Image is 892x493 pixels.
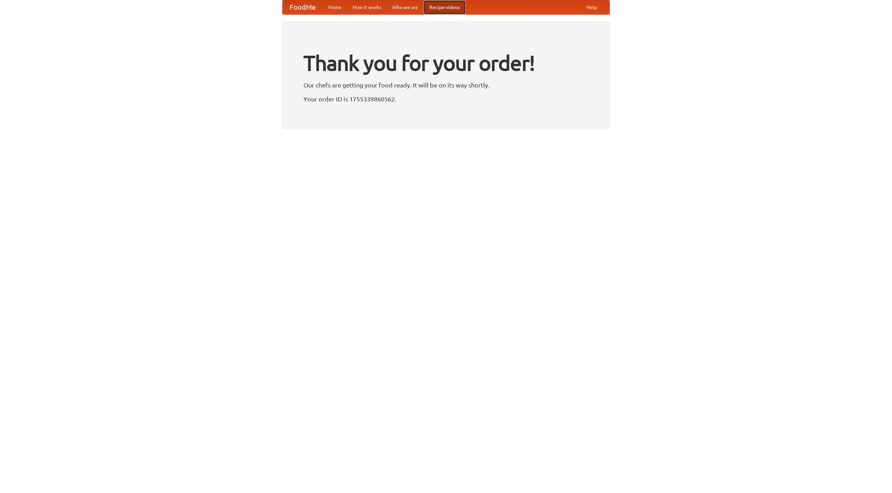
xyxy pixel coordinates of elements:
a: Help [581,0,602,14]
h1: Thank you for your order! [303,46,589,80]
a: FoodMe [283,0,323,14]
p: Our chefs are getting your food ready. It will be on its way shortly. [303,80,589,90]
a: Home [323,0,347,14]
a: Who we are [387,0,424,14]
p: Your order ID is 1755339860562. [303,94,589,104]
a: How it works [347,0,387,14]
a: Recipe videos [424,0,466,14]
